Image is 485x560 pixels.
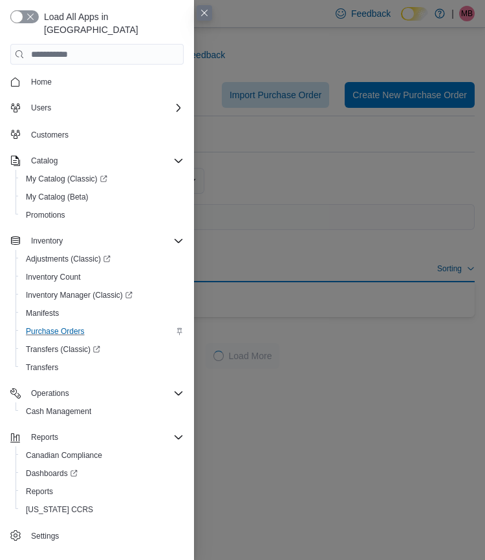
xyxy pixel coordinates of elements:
a: Dashboards [16,464,189,482]
span: Inventory Manager (Classic) [26,290,133,300]
a: Inventory Manager (Classic) [21,287,138,303]
button: Reports [5,428,189,446]
a: My Catalog (Classic) [16,170,189,188]
span: My Catalog (Classic) [26,174,107,184]
span: Adjustments (Classic) [26,254,111,264]
a: Transfers (Classic) [21,342,105,357]
span: Transfers (Classic) [26,344,100,355]
button: Cash Management [16,402,189,420]
button: Users [26,100,56,116]
span: Settings [31,531,59,541]
span: Home [31,77,52,87]
span: Canadian Compliance [26,450,102,461]
span: Adjustments (Classic) [21,251,184,267]
span: Customers [26,126,184,142]
button: Inventory [26,233,68,249]
button: My Catalog (Beta) [16,188,189,206]
a: Customers [26,127,74,143]
span: Reports [26,430,184,445]
span: Washington CCRS [21,502,184,517]
span: Operations [26,386,184,401]
button: Users [5,99,189,117]
button: Inventory [5,232,189,250]
button: Inventory Count [16,268,189,286]
span: Promotions [21,207,184,223]
button: Purchase Orders [16,322,189,340]
a: Transfers [21,360,63,375]
span: Customers [31,130,69,140]
span: Users [31,103,51,113]
button: Customers [5,125,189,143]
a: Reports [21,484,58,499]
button: Reports [16,482,189,501]
button: Home [5,72,189,91]
a: Adjustments (Classic) [16,250,189,268]
span: Cash Management [26,406,91,417]
button: Settings [5,526,189,545]
span: Inventory Count [21,269,184,285]
span: Home [26,74,184,90]
span: Purchase Orders [26,326,85,337]
span: My Catalog (Beta) [26,192,89,202]
span: Reports [26,486,53,497]
span: Transfers [26,362,58,373]
a: [US_STATE] CCRS [21,502,98,517]
a: Dashboards [21,466,83,481]
a: My Catalog (Beta) [21,189,94,205]
span: Reports [21,484,184,499]
a: Purchase Orders [21,324,90,339]
a: Adjustments (Classic) [21,251,116,267]
span: [US_STATE] CCRS [26,504,93,515]
button: Operations [5,384,189,402]
span: Catalog [26,153,184,169]
button: [US_STATE] CCRS [16,501,189,519]
span: Cash Management [21,404,184,419]
span: Inventory Manager (Classic) [21,287,184,303]
button: Promotions [16,206,189,224]
span: Users [26,100,184,116]
span: Promotions [26,210,65,220]
a: Transfers (Classic) [16,340,189,358]
span: Manifests [26,308,59,318]
a: Promotions [21,207,70,223]
button: Reports [26,430,63,445]
span: Reports [31,432,58,442]
span: Settings [26,528,184,544]
span: Operations [31,388,69,399]
a: Manifests [21,306,64,321]
a: Canadian Compliance [21,448,107,463]
button: Transfers [16,358,189,377]
span: My Catalog (Classic) [21,171,184,187]
span: Manifests [21,306,184,321]
span: Inventory Count [26,272,81,282]
a: Inventory Manager (Classic) [16,286,189,304]
span: Inventory [31,236,63,246]
span: Catalog [31,156,58,166]
button: Operations [26,386,74,401]
span: Dashboards [21,466,184,481]
button: Manifests [16,304,189,322]
span: Load All Apps in [GEOGRAPHIC_DATA] [39,10,184,36]
button: Catalog [5,152,189,170]
span: My Catalog (Beta) [21,189,184,205]
button: Catalog [26,153,63,169]
span: Inventory [26,233,184,249]
span: Purchase Orders [21,324,184,339]
button: Canadian Compliance [16,446,189,464]
span: Transfers [21,360,184,375]
button: Close this dialog [197,5,212,21]
span: Canadian Compliance [21,448,184,463]
span: Dashboards [26,468,78,479]
a: My Catalog (Classic) [21,171,113,187]
nav: Complex example [10,67,184,548]
a: Home [26,74,57,90]
span: Transfers (Classic) [21,342,184,357]
a: Settings [26,528,64,544]
a: Inventory Count [21,269,86,285]
a: Cash Management [21,404,96,419]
